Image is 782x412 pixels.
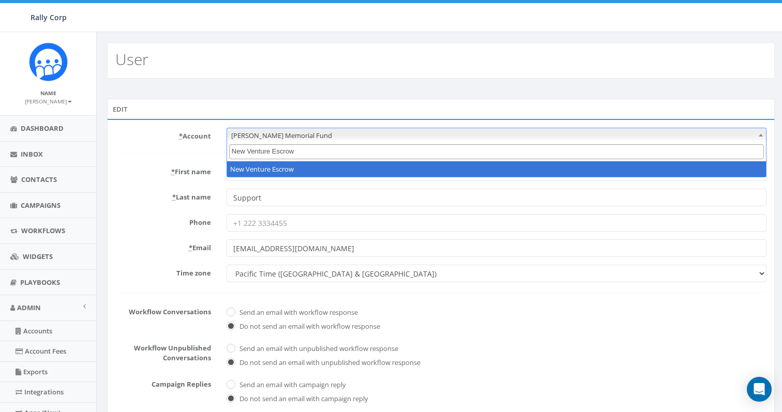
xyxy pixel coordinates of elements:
span: Hunter Watson Memorial Fund [227,128,766,143]
label: Send an email with unpublished workflow response [237,344,398,354]
span: Playbooks [20,278,60,287]
abbr: required [179,131,183,141]
small: [PERSON_NAME] [25,98,72,105]
label: Email [108,239,219,253]
label: Account [108,128,219,141]
li: New Venture Escrow [227,161,766,177]
span: Workflows [21,226,65,235]
a: [PERSON_NAME] [25,96,72,105]
label: Do not send an email with workflow response [237,322,380,332]
label: Send an email with campaign reply [237,380,346,390]
label: Workflow Conversations [108,303,219,317]
span: Admin [17,303,41,312]
span: Widgets [23,252,53,261]
span: Hunter Watson Memorial Fund [227,128,766,142]
h2: User [115,51,148,68]
label: Time zone [108,265,219,278]
input: Search [229,144,764,159]
img: Icon_1.png [29,42,68,81]
label: Send an email with workflow response [237,308,358,318]
input: +1 222 3334455 [227,214,766,232]
label: Do not send an email with unpublished workflow response [237,358,420,368]
label: First name [108,163,219,177]
span: Inbox [21,149,43,159]
label: Campaign Replies [108,376,219,389]
small: Name [40,89,56,97]
div: Open Intercom Messenger [747,377,772,402]
abbr: required [189,243,192,252]
label: Workflow Unpublished Conversations [108,340,219,362]
span: Dashboard [21,124,64,133]
label: Phone [108,214,219,227]
span: Campaigns [21,201,61,210]
span: Contacts [21,175,57,184]
abbr: required [171,167,175,176]
div: Edit [107,99,775,119]
label: Do not send an email with campaign reply [237,394,368,404]
abbr: required [172,192,176,202]
span: Rally Corp [31,12,67,22]
label: Last name [108,189,219,202]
